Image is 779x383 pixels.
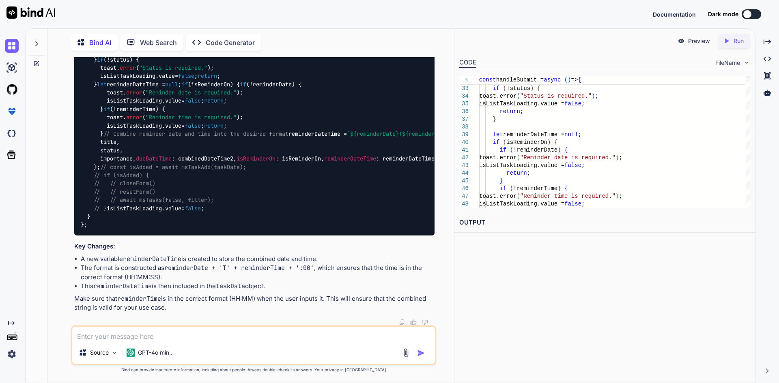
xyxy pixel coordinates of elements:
[111,349,118,356] img: Pick Models
[493,116,496,122] span: }
[653,11,696,18] span: Documentation
[89,38,111,47] p: Bind AI
[94,205,107,212] span: // }
[94,197,214,204] span: // // await msTasks(false, filter);
[90,349,109,357] p: Source
[678,37,685,45] img: preview
[181,81,188,88] span: if
[5,61,19,75] img: ai-studio
[479,101,564,107] span: isListTaskLoading.value =
[140,38,177,47] p: Web Search
[516,154,520,161] span: (
[74,242,435,251] h3: Key Changes:
[530,85,534,92] span: )
[5,126,19,140] img: darkCloudIdeIcon
[454,213,755,232] h2: OUTPUT
[5,39,19,53] img: chat
[520,154,615,161] span: "Reminder date is required."
[499,178,503,184] span: }
[138,349,172,357] p: GPT-4o min..
[139,64,207,71] span: "Status is required."
[178,73,194,80] span: false
[527,170,530,176] span: ;
[459,146,469,154] div: 41
[165,81,178,88] span: null
[571,77,578,83] span: =>
[510,185,513,192] span: (
[459,123,469,131] div: 38
[350,130,399,137] span: ${reminderDate}
[592,93,595,99] span: )
[459,200,469,208] div: 48
[499,108,520,115] span: return
[578,131,581,138] span: ;
[615,154,619,161] span: )
[547,139,551,145] span: )
[734,37,744,45] p: Run
[619,193,622,199] span: ;
[520,108,523,115] span: ;
[479,193,516,199] span: toast.error
[499,147,506,153] span: if
[237,155,275,163] span: isReminderOn
[513,147,557,153] span: !reminderDate
[581,162,585,169] span: ;
[537,85,540,92] span: {
[94,188,155,195] span: // // resetForm()
[81,282,435,291] li: This is then included in the object.
[557,147,561,153] span: )
[164,264,314,272] code: reminderDate + 'T' + reminderTime + ':00'
[94,171,149,179] span: // if (isAdded) {
[216,282,245,290] code: taskData
[185,122,201,129] span: false
[496,77,544,83] span: handleSubmit =
[126,114,142,121] span: error
[581,201,585,207] span: ;
[459,169,469,177] div: 44
[5,83,19,96] img: githubLight
[615,193,619,199] span: )
[71,367,436,373] p: Bind can provide inaccurate information, including about people. Always double-check its answers....
[564,101,581,107] span: false
[127,349,135,357] img: GPT-4o mini
[120,64,136,71] span: error
[417,349,425,357] img: icon
[6,6,55,19] img: Bind AI
[459,77,469,85] span: 1
[206,38,255,47] p: Code Generator
[544,77,561,83] span: async
[581,101,585,107] span: ;
[165,97,181,105] span: value
[165,205,181,212] span: value
[81,263,435,282] li: The format is constructed as , which ensures that the time is in the correct format (HH:MM:SS).
[204,97,224,105] span: return
[103,105,110,113] span: if
[93,282,152,290] code: reminderDateTime
[5,105,19,118] img: premium
[520,93,591,99] span: "Status is required."
[198,73,217,80] span: return
[100,163,246,171] span: // const isAdded = await msTaskAdd(taskData);
[459,154,469,162] div: 42
[493,85,499,92] span: if
[578,77,581,83] span: {
[81,255,435,264] li: A new variable is created to store the combined date and time.
[459,116,469,123] div: 37
[459,85,469,92] div: 33
[708,10,738,18] span: Dark mode
[619,154,622,161] span: ;
[103,130,288,137] span: // Combine reminder date and time into the desired format
[715,59,740,67] span: FileName
[653,10,696,19] button: Documentation
[5,347,19,361] img: settings
[506,85,530,92] span: !status
[506,139,547,145] span: isReminderOn
[459,193,469,200] div: 47
[146,89,237,96] span: "Reminder date is required."
[459,100,469,108] div: 35
[479,93,516,99] span: toast.error
[503,139,506,145] span: (
[499,185,506,192] span: if
[422,319,428,325] img: dislike
[564,147,568,153] span: {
